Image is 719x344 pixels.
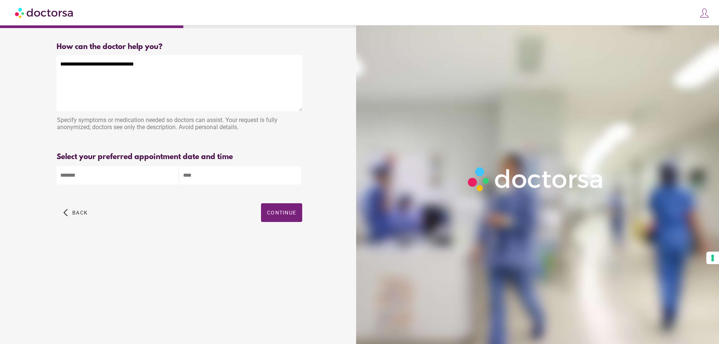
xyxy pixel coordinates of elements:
[57,43,302,51] div: How can the doctor help you?
[15,4,74,21] img: Doctorsa.com
[72,210,88,216] span: Back
[464,163,608,195] img: Logo-Doctorsa-trans-White-partial-flat.png
[267,210,296,216] span: Continue
[261,203,302,222] button: Continue
[60,203,91,222] button: arrow_back_ios Back
[57,113,302,136] div: Specify symptoms or medication needed so doctors can assist. Your request is fully anonymized; do...
[706,252,719,264] button: Your consent preferences for tracking technologies
[57,153,302,161] div: Select your preferred appointment date and time
[699,8,710,18] img: icons8-customer-100.png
